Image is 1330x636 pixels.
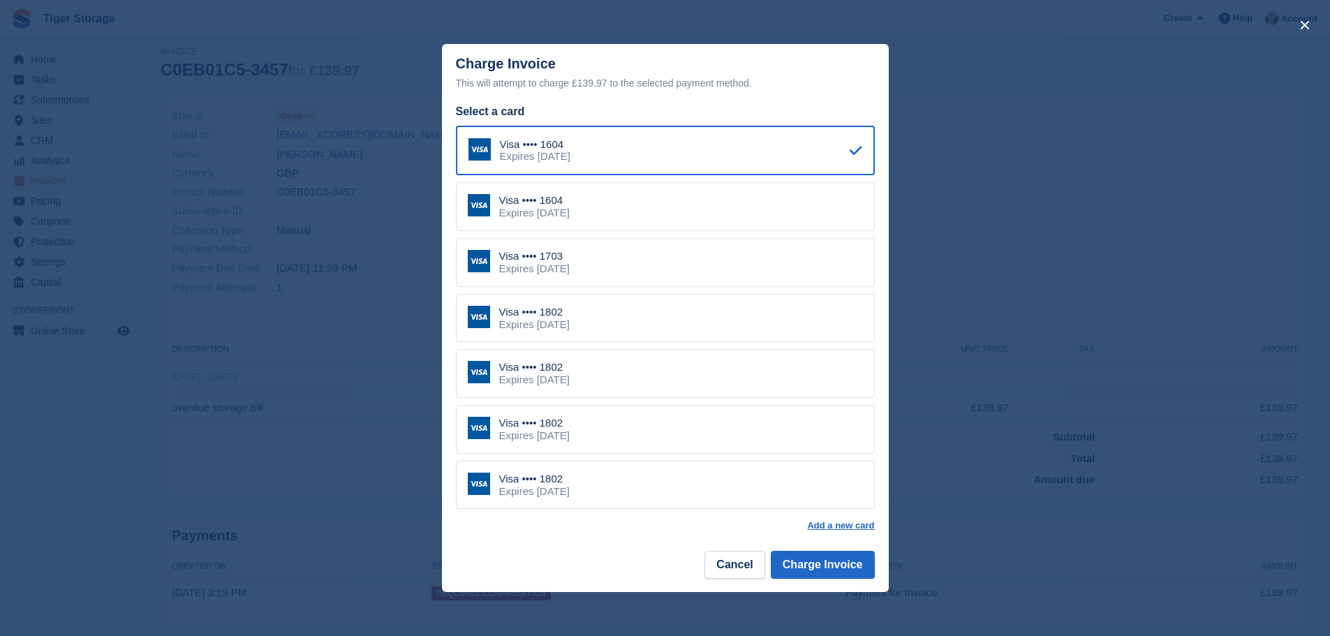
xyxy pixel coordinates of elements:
div: Visa •••• 1604 [499,194,570,207]
div: Visa •••• 1802 [499,473,570,485]
div: Expires [DATE] [499,262,570,275]
div: Expires [DATE] [499,429,570,442]
div: This will attempt to charge £139.97 to the selected payment method. [456,75,875,91]
img: Visa Logo [468,250,490,272]
div: Visa •••• 1703 [499,250,570,262]
div: Visa •••• 1802 [499,306,570,318]
div: Charge Invoice [456,56,875,91]
img: Visa Logo [468,417,490,439]
div: Visa •••• 1604 [500,138,570,151]
div: Expires [DATE] [500,150,570,163]
div: Expires [DATE] [499,374,570,386]
img: Visa Logo [468,306,490,328]
img: Visa Logo [468,194,490,216]
div: Expires [DATE] [499,207,570,219]
div: Expires [DATE] [499,318,570,331]
div: Expires [DATE] [499,485,570,498]
div: Visa •••• 1802 [499,361,570,374]
img: Visa Logo [468,138,491,161]
div: Select a card [456,103,875,120]
a: Add a new card [807,520,874,531]
img: Visa Logo [468,361,490,383]
button: Cancel [704,551,764,579]
div: Visa •••• 1802 [499,417,570,429]
button: close [1294,14,1316,36]
button: Charge Invoice [771,551,875,579]
img: Visa Logo [468,473,490,495]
